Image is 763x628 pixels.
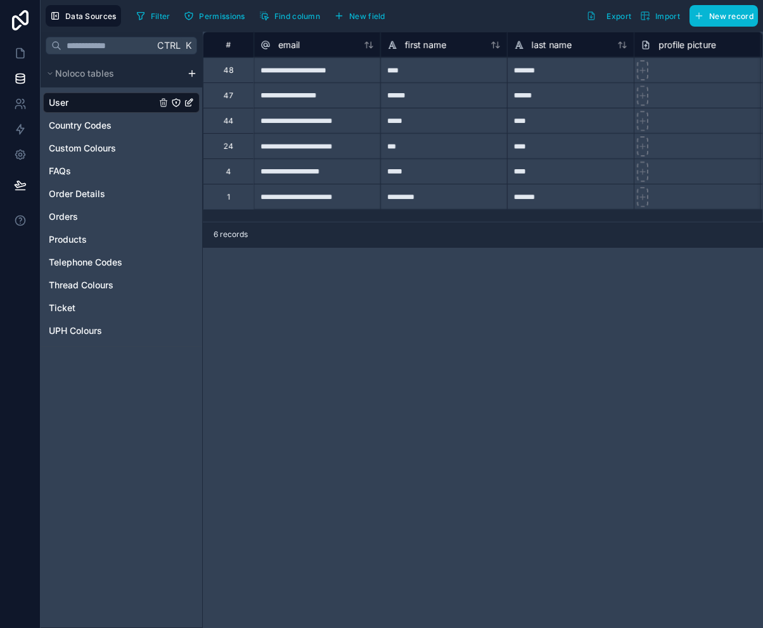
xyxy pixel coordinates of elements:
[199,11,245,21] span: Permissions
[582,5,636,27] button: Export
[224,116,234,126] div: 44
[606,11,631,21] span: Export
[224,91,233,101] div: 47
[46,5,121,27] button: Data Sources
[689,5,758,27] button: New record
[179,6,254,25] a: Permissions
[255,6,324,25] button: Find column
[684,5,758,27] a: New record
[227,192,230,202] div: 1
[179,6,249,25] button: Permissions
[278,39,300,51] span: email
[213,40,244,49] div: #
[709,11,753,21] span: New record
[151,11,170,21] span: Filter
[330,6,390,25] button: New field
[274,11,320,21] span: Find column
[349,11,385,21] span: New field
[226,167,231,177] div: 4
[214,229,248,240] span: 6 records
[532,39,572,51] span: last name
[636,5,684,27] button: Import
[131,6,175,25] button: Filter
[65,11,117,21] span: Data Sources
[224,65,233,75] div: 48
[655,11,680,21] span: Import
[224,141,233,151] div: 24
[405,39,446,51] span: first name
[658,39,716,51] span: profile picture
[184,41,193,50] span: K
[156,37,182,53] span: Ctrl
